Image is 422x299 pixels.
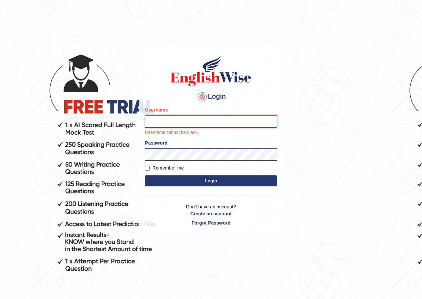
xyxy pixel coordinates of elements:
p: Don't have an account? [145,203,277,226]
p: Username cannot be blank. [145,130,277,136]
a: Forgot Password [145,219,277,226]
img: Logo of English Wise sign in for intelligent practice with AI [169,54,253,87]
label: Remember me [145,164,184,172]
a: Create an account [145,210,277,217]
label: Password [145,139,167,146]
h4: Login [145,91,277,103]
button: Login [145,175,277,186]
label: Username [145,106,168,113]
input: Remember me [145,166,150,171]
